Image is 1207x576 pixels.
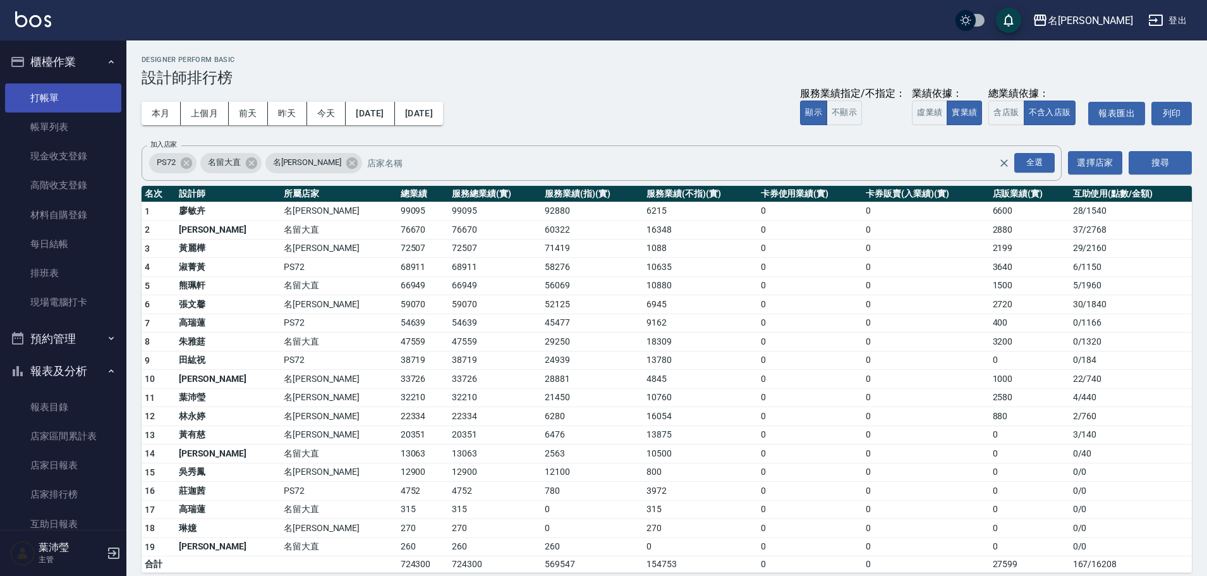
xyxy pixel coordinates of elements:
[1070,351,1192,370] td: 0 / 184
[542,519,643,538] td: 0
[990,186,1070,202] th: 店販業績(實)
[643,370,758,389] td: 4845
[1070,407,1192,426] td: 2 / 760
[449,295,542,314] td: 59070
[397,444,449,463] td: 13063
[863,482,989,501] td: 0
[397,202,449,221] td: 99095
[449,388,542,407] td: 32210
[397,519,449,538] td: 270
[758,388,863,407] td: 0
[990,500,1070,519] td: 0
[863,221,989,240] td: 0
[1012,150,1057,175] button: Open
[1088,102,1145,125] a: 報表匯出
[397,370,449,389] td: 33726
[990,221,1070,240] td: 2880
[863,276,989,295] td: 0
[1143,9,1192,32] button: 登出
[1028,8,1138,34] button: 名[PERSON_NAME]
[281,407,397,426] td: 名[PERSON_NAME]
[758,537,863,556] td: 0
[5,422,121,451] a: 店家區間累計表
[912,101,947,125] button: 虛業績
[863,202,989,221] td: 0
[863,295,989,314] td: 0
[1070,537,1192,556] td: 0 / 0
[1070,314,1192,333] td: 0 / 1166
[449,463,542,482] td: 12900
[281,388,397,407] td: 名[PERSON_NAME]
[990,444,1070,463] td: 0
[758,333,863,352] td: 0
[145,448,155,458] span: 14
[281,500,397,519] td: 名留大直
[176,351,281,370] td: 田紘祝
[281,333,397,352] td: 名留大直
[449,519,542,538] td: 270
[758,295,863,314] td: 0
[758,482,863,501] td: 0
[1151,102,1192,125] button: 列印
[449,333,542,352] td: 47559
[397,500,449,519] td: 315
[988,101,1024,125] button: 含店販
[643,276,758,295] td: 10880
[346,102,394,125] button: [DATE]
[542,463,643,482] td: 12100
[5,322,121,355] button: 預約管理
[176,388,281,407] td: 葉沛瑩
[449,537,542,556] td: 260
[176,186,281,202] th: 設計師
[145,430,155,440] span: 13
[1070,186,1192,202] th: 互助使用(點數/金額)
[449,351,542,370] td: 38719
[542,407,643,426] td: 6280
[145,523,155,533] span: 18
[542,239,643,258] td: 71419
[542,314,643,333] td: 45477
[397,314,449,333] td: 54639
[449,186,542,202] th: 服務總業績(實)
[758,314,863,333] td: 0
[281,186,397,202] th: 所屬店家
[176,519,281,538] td: 琳嬑
[863,186,989,202] th: 卡券販賣(入業績)(實)
[1070,519,1192,538] td: 0 / 0
[281,537,397,556] td: 名留大直
[542,426,643,444] td: 6476
[449,276,542,295] td: 66949
[1070,258,1192,277] td: 6 / 1150
[145,411,155,421] span: 12
[145,299,150,309] span: 6
[758,556,863,573] td: 0
[758,370,863,389] td: 0
[863,351,989,370] td: 0
[863,556,989,573] td: 0
[863,314,989,333] td: 0
[542,388,643,407] td: 21450
[863,239,989,258] td: 0
[281,221,397,240] td: 名留大直
[947,101,982,125] button: 實業績
[758,239,863,258] td: 0
[142,556,176,573] td: 合計
[397,333,449,352] td: 47559
[397,426,449,444] td: 20351
[176,426,281,444] td: 黃有慈
[990,239,1070,258] td: 2199
[397,221,449,240] td: 76670
[449,202,542,221] td: 99095
[990,276,1070,295] td: 1500
[5,142,121,171] a: 現金收支登錄
[281,426,397,444] td: 名[PERSON_NAME]
[990,258,1070,277] td: 3640
[758,258,863,277] td: 0
[449,314,542,333] td: 54639
[990,370,1070,389] td: 1000
[397,239,449,258] td: 72507
[863,444,989,463] td: 0
[542,295,643,314] td: 52125
[449,426,542,444] td: 20351
[5,83,121,113] a: 打帳單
